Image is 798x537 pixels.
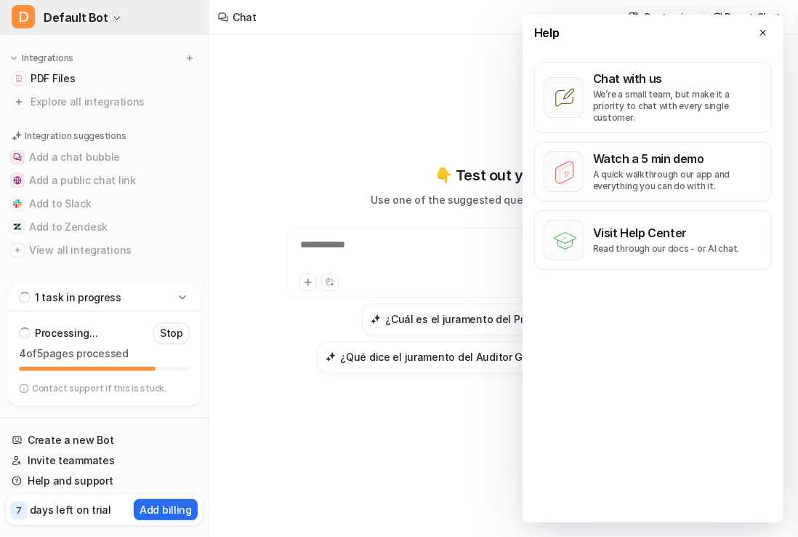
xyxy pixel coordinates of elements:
[371,314,381,325] img: ¿Cuál es el juramento del Presidente de Pakistán?
[624,7,701,28] button: Customize
[593,151,762,166] p: Watch a 5 min demo
[371,192,634,207] p: Use one of the suggested questions or ask your own
[6,169,203,192] button: Add a public chat linkAdd a public chat link
[31,71,75,86] span: PDF Files
[22,52,73,64] p: Integrations
[13,223,22,231] img: Add to Zendesk
[317,341,688,373] button: ¿Qué dice el juramento del Auditor General de Pakistán?¿Qué dice el juramento del Auditor General...
[15,74,23,83] img: PDF Files
[629,12,639,23] img: customize
[13,176,22,185] img: Add a public chat link
[6,239,203,262] button: View all integrationsView all integrations
[643,9,696,25] p: Customize
[134,499,198,520] button: Add billing
[435,164,571,186] p: 👇 Test out your bot
[593,71,762,86] p: Chat with us
[593,243,740,255] p: Read through our docs - or AI chat.
[13,153,22,162] img: Add a chat bubble
[35,290,121,305] p: 1 task in progress
[233,9,257,25] div: Chat
[708,7,786,28] button: Reset Chat
[534,62,772,133] button: Chat with usWe’re a small team, but make it a priority to chat with every single customer.
[340,349,680,365] h3: ¿Qué dice el juramento del Auditor General de [GEOGRAPHIC_DATA]?
[385,311,634,327] h3: ¿Cuál es el juramento del Presidente de Pakistán?
[6,68,203,89] a: PDF FilesPDF Files
[185,53,195,63] img: menu_add.svg
[6,450,203,471] a: Invite teammates
[13,246,22,255] img: View all integrations
[534,210,772,270] button: Visit Help CenterRead through our docs - or AI chat.
[362,303,643,335] button: ¿Cuál es el juramento del Presidente de Pakistán?¿Cuál es el juramento del Presidente de Pakistán?
[153,323,190,343] button: Stop
[593,89,762,124] p: We’re a small team, but make it a priority to chat with every single customer.
[6,192,203,215] button: Add to SlackAdd to Slack
[160,326,183,341] p: Stop
[30,502,111,517] p: days left on trial
[35,326,97,341] p: Processing...
[6,51,78,65] button: Integrations
[140,502,192,517] p: Add billing
[534,24,559,41] span: Help
[6,146,203,169] button: Add a chat bubbleAdd a chat bubble
[326,351,336,362] img: ¿Qué dice el juramento del Auditor General de Pakistán?
[6,471,203,491] a: Help and support
[534,142,772,202] button: Watch a 5 min demoA quick walkthrough our app and everything you can do with it.
[16,504,22,517] p: 7
[593,226,740,240] p: Visit Help Center
[712,12,722,23] img: reset
[9,53,19,63] img: expand menu
[19,346,190,361] p: 4 of 5 pages processed
[13,199,22,208] img: Add to Slack
[593,169,762,192] p: A quick walkthrough our app and everything you can do with it.
[32,383,166,394] p: Contact support if this is stuck.
[44,7,108,28] span: Default Bot
[6,430,203,450] a: Create a new Bot
[31,90,197,114] span: Explore all integrations
[6,92,203,112] a: Explore all integrations
[12,95,26,109] img: explore all integrations
[25,130,126,143] p: Integration suggestions
[12,5,35,28] span: D
[6,215,203,239] button: Add to ZendeskAdd to Zendesk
